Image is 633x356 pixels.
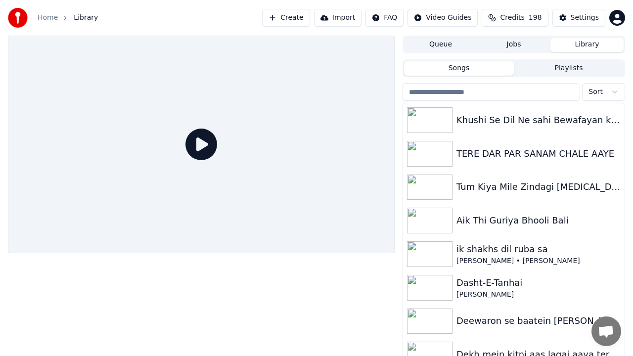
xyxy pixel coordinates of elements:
div: [PERSON_NAME] • [PERSON_NAME] [456,256,621,266]
a: Home [38,13,58,23]
span: Library [74,13,98,23]
div: Tum Kiya Mile Zindagi [MEDICAL_DATA] [456,180,621,194]
img: youka [8,8,28,28]
div: TERE DAR PAR SANAM CHALE AAYE [456,147,621,161]
button: Import [314,9,362,27]
a: Open chat [591,316,621,346]
div: Deewaron se baatein [PERSON_NAME] [456,314,621,328]
div: Dasht-E-Tanhai [456,276,621,290]
span: Credits [500,13,524,23]
span: Sort [588,87,603,97]
div: Settings [571,13,599,23]
button: FAQ [365,9,404,27]
nav: breadcrumb [38,13,98,23]
div: Aik Thi Guriya Bhooli Bali [456,214,621,227]
button: Settings [552,9,605,27]
button: Create [262,9,310,27]
div: ik shakhs dil ruba sa [456,242,621,256]
span: 198 [529,13,542,23]
div: Khushi Se Dil Ne sahi Bewafayan kya kya [456,113,621,127]
button: Playlists [514,61,624,76]
button: Library [550,38,624,52]
button: Queue [404,38,477,52]
button: Video Guides [407,9,478,27]
button: Credits198 [482,9,548,27]
div: [PERSON_NAME] [456,290,621,300]
button: Jobs [477,38,550,52]
button: Songs [404,61,514,76]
